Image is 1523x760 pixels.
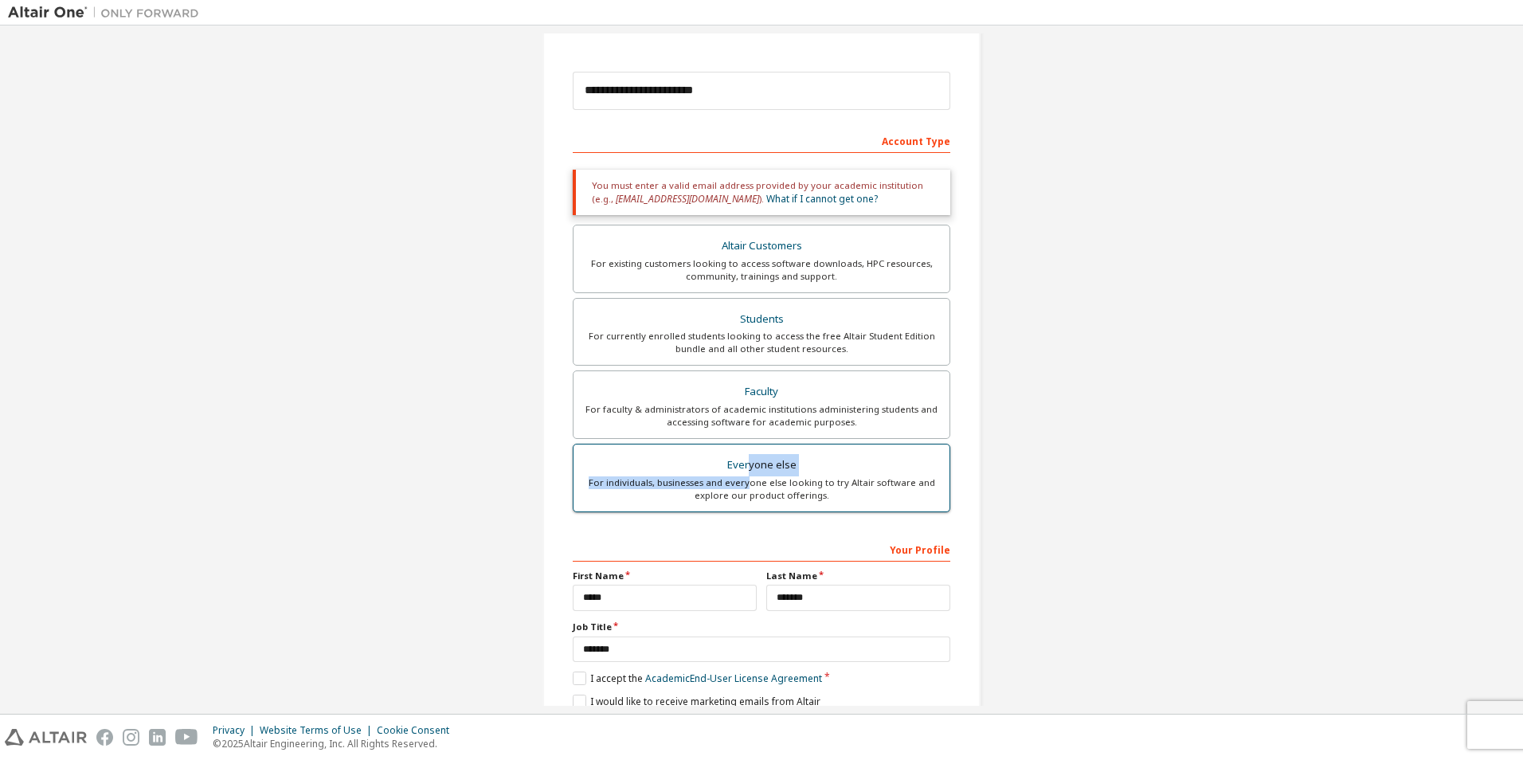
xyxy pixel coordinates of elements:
label: I would like to receive marketing emails from Altair [573,695,820,708]
div: Faculty [583,381,940,403]
img: facebook.svg [96,729,113,746]
div: Account Type [573,127,950,153]
div: For individuals, businesses and everyone else looking to try Altair software and explore our prod... [583,476,940,502]
img: instagram.svg [123,729,139,746]
div: For faculty & administrators of academic institutions administering students and accessing softwa... [583,403,940,429]
img: Altair One [8,5,207,21]
label: I accept the [573,672,822,685]
div: For currently enrolled students looking to access the free Altair Student Edition bundle and all ... [583,330,940,355]
img: linkedin.svg [149,729,166,746]
div: Website Terms of Use [260,724,377,737]
span: [EMAIL_ADDRESS][DOMAIN_NAME] [616,192,759,206]
div: Everyone else [583,454,940,476]
div: For existing customers looking to access software downloads, HPC resources, community, trainings ... [583,257,940,283]
a: What if I cannot get one? [766,192,878,206]
label: First Name [573,570,757,582]
a: Academic End-User License Agreement [645,672,822,685]
img: youtube.svg [175,729,198,746]
p: © 2025 Altair Engineering, Inc. All Rights Reserved. [213,737,459,750]
div: Cookie Consent [377,724,459,737]
img: altair_logo.svg [5,729,87,746]
div: Students [583,308,940,331]
div: Altair Customers [583,235,940,257]
div: Privacy [213,724,260,737]
label: Job Title [573,621,950,633]
div: Your Profile [573,536,950,562]
label: Last Name [766,570,950,582]
div: You must enter a valid email address provided by your academic institution (e.g., ). [573,170,950,215]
